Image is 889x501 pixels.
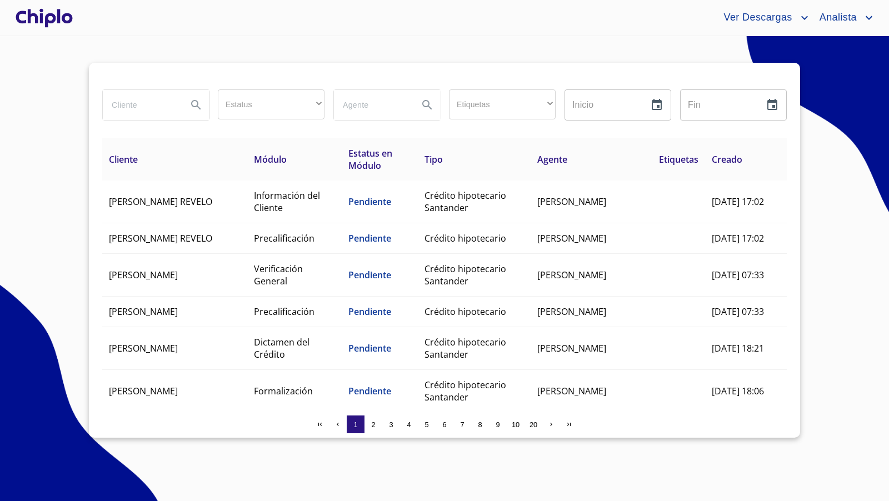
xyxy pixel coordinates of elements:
span: 1 [353,420,357,429]
span: Pendiente [348,305,391,318]
span: [PERSON_NAME] [537,342,606,354]
button: account of current user [811,9,876,27]
button: 7 [453,415,471,433]
span: [PERSON_NAME] REVELO [109,196,212,208]
button: 4 [400,415,418,433]
button: 2 [364,415,382,433]
span: Precalificación [254,232,314,244]
div: ​ [449,89,556,119]
span: 9 [496,420,500,429]
input: search [103,90,178,120]
span: Verificación General [254,263,303,287]
button: 1 [347,415,364,433]
button: 9 [489,415,507,433]
span: 8 [478,420,482,429]
span: Crédito hipotecario [424,305,506,318]
span: Módulo [254,153,287,166]
button: 3 [382,415,400,433]
span: [PERSON_NAME] [109,305,178,318]
span: 6 [442,420,446,429]
button: 6 [436,415,453,433]
div: ​ [218,89,324,119]
span: [DATE] 07:33 [712,269,764,281]
span: [PERSON_NAME] [537,305,606,318]
button: 20 [525,415,542,433]
span: 7 [460,420,464,429]
span: 4 [407,420,411,429]
span: Pendiente [348,342,391,354]
span: 20 [530,420,537,429]
span: 3 [389,420,393,429]
span: Pendiente [348,269,391,281]
span: Crédito hipotecario Santander [424,336,506,360]
span: [PERSON_NAME] [109,269,178,281]
span: Etiquetas [659,153,698,166]
span: Información del Cliente [254,189,320,214]
span: 10 [512,420,520,429]
button: 8 [471,415,489,433]
span: 5 [424,420,428,429]
span: [PERSON_NAME] [537,385,606,397]
span: Cliente [109,153,138,166]
span: Pendiente [348,196,391,208]
button: account of current user [715,9,811,27]
span: Agente [537,153,567,166]
span: Pendiente [348,385,391,397]
span: Analista [811,9,862,27]
span: Crédito hipotecario Santander [424,263,506,287]
span: Ver Descargas [715,9,797,27]
span: Creado [712,153,742,166]
span: [PERSON_NAME] [537,269,606,281]
span: Precalificación [254,305,314,318]
span: [PERSON_NAME] [537,196,606,208]
input: search [334,90,409,120]
span: [DATE] 18:21 [712,342,764,354]
button: 5 [418,415,436,433]
span: [PERSON_NAME] [109,385,178,397]
span: Formalización [254,385,313,397]
span: [DATE] 07:33 [712,305,764,318]
span: Crédito hipotecario [424,232,506,244]
span: [PERSON_NAME] [109,342,178,354]
span: Crédito hipotecario Santander [424,379,506,403]
span: [DATE] 17:02 [712,196,764,208]
span: [DATE] 18:06 [712,385,764,397]
span: [DATE] 17:02 [712,232,764,244]
span: Dictamen del Crédito [254,336,309,360]
button: Search [183,92,209,118]
span: Crédito hipotecario Santander [424,189,506,214]
span: 2 [371,420,375,429]
span: Pendiente [348,232,391,244]
span: [PERSON_NAME] REVELO [109,232,212,244]
button: Search [414,92,441,118]
span: [PERSON_NAME] [537,232,606,244]
span: Estatus en Módulo [348,147,392,172]
span: Tipo [424,153,443,166]
button: 10 [507,415,525,433]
